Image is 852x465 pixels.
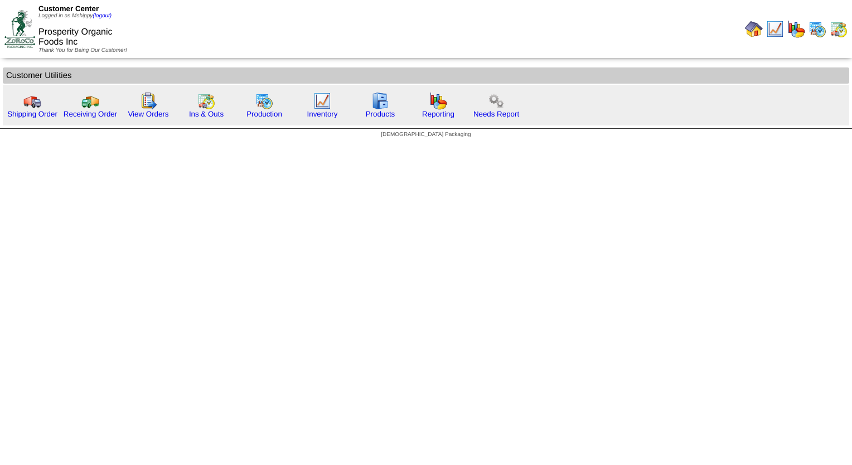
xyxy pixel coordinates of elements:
a: Receiving Order [64,110,117,118]
img: cabinet.gif [371,92,389,110]
a: Products [366,110,395,118]
img: line_graph.gif [766,20,784,38]
img: truck2.gif [81,92,99,110]
img: graph.gif [787,20,805,38]
span: Logged in as Mshippy [38,13,112,19]
span: Thank You for Being Our Customer! [38,47,127,54]
img: graph.gif [429,92,447,110]
a: Reporting [422,110,454,118]
img: calendarinout.gif [197,92,215,110]
a: Production [246,110,282,118]
img: home.gif [745,20,763,38]
a: (logout) [93,13,112,19]
a: Ins & Outs [189,110,224,118]
a: Inventory [307,110,338,118]
a: View Orders [128,110,168,118]
img: workflow.png [487,92,505,110]
img: calendarinout.gif [830,20,848,38]
img: truck.gif [23,92,41,110]
img: line_graph.gif [313,92,331,110]
img: workorder.gif [139,92,157,110]
a: Shipping Order [7,110,57,118]
td: Customer Utilities [3,67,849,84]
a: Needs Report [473,110,519,118]
span: Prosperity Organic Foods Inc [38,27,113,47]
img: calendarprod.gif [255,92,273,110]
img: calendarprod.gif [809,20,826,38]
span: Customer Center [38,4,99,13]
img: ZoRoCo_Logo(Green%26Foil)%20jpg.webp [4,10,35,47]
span: [DEMOGRAPHIC_DATA] Packaging [381,132,471,138]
